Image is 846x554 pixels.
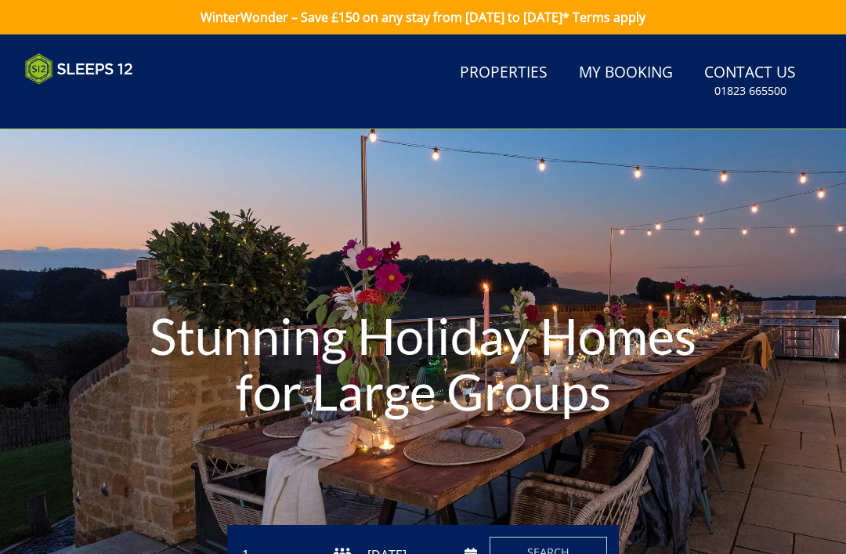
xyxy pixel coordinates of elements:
iframe: Customer reviews powered by Trustpilot [17,94,182,107]
a: Contact Us01823 665500 [698,56,802,107]
img: Sleeps 12 [25,53,133,85]
a: My Booking [573,56,679,91]
a: Properties [454,56,554,91]
h1: Stunning Holiday Homes for Large Groups [127,277,719,451]
small: 01823 665500 [714,83,786,99]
